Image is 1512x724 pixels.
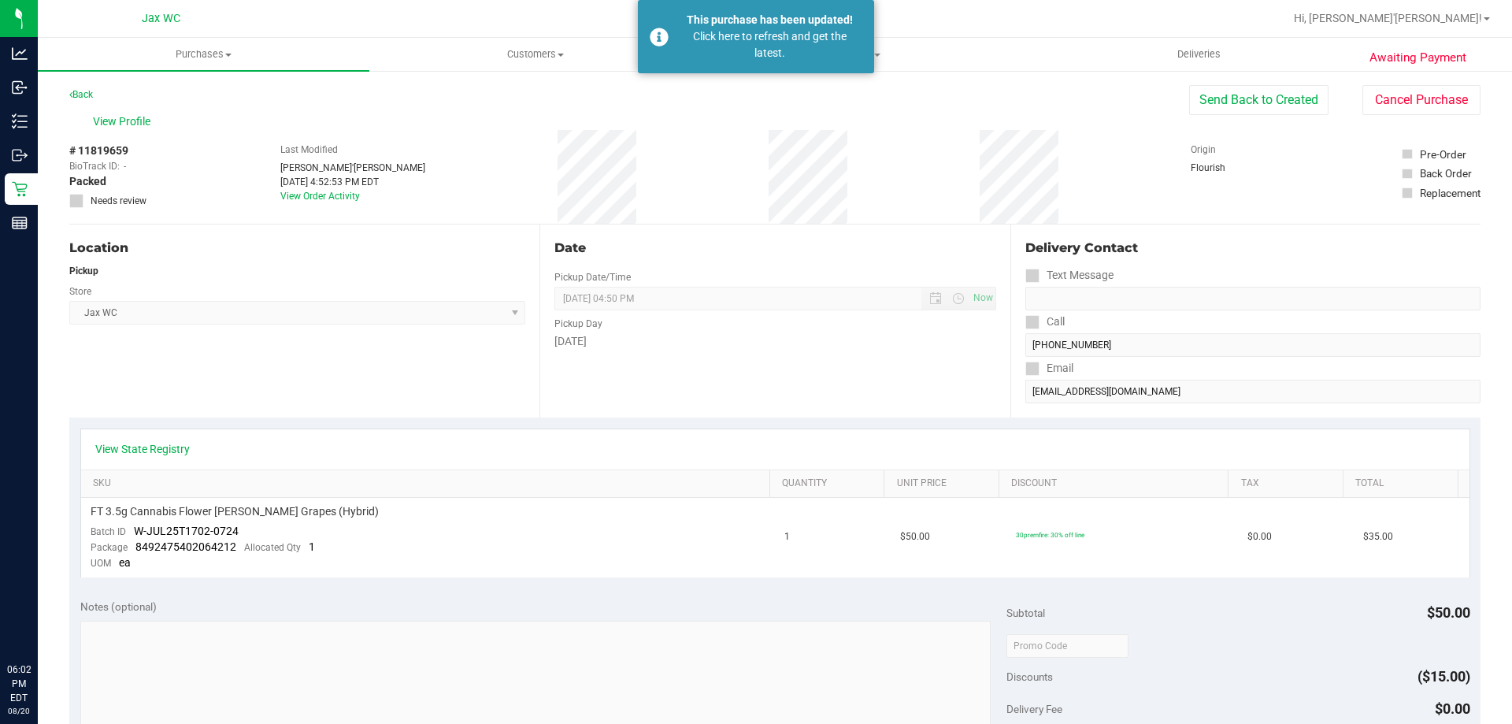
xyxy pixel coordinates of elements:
[1369,49,1466,67] span: Awaiting Payment
[280,161,425,175] div: [PERSON_NAME]'[PERSON_NAME]
[1156,47,1242,61] span: Deliveries
[7,705,31,717] p: 08/20
[91,542,128,553] span: Package
[782,477,878,490] a: Quantity
[91,504,379,519] span: FT 3.5g Cannabis Flower [PERSON_NAME] Grapes (Hybrid)
[12,147,28,163] inline-svg: Outbound
[134,525,239,537] span: W-JUL25T1702-0724
[1247,529,1272,544] span: $0.00
[142,12,180,25] span: Jax WC
[93,113,156,130] span: View Profile
[1362,85,1480,115] button: Cancel Purchase
[91,194,146,208] span: Needs review
[1016,531,1084,539] span: 30premfire: 30% off line
[16,598,63,645] iframe: Resource center
[12,80,28,95] inline-svg: Inbound
[1355,477,1451,490] a: Total
[677,12,862,28] div: This purchase has been updated!
[677,28,862,61] div: Click here to refresh and get the latest.
[1420,165,1472,181] div: Back Order
[38,38,369,71] a: Purchases
[95,441,190,457] a: View State Registry
[1025,264,1114,287] label: Text Message
[80,600,157,613] span: Notes (optional)
[309,540,315,553] span: 1
[69,173,106,190] span: Packed
[93,477,763,490] a: SKU
[91,526,126,537] span: Batch ID
[280,143,338,157] label: Last Modified
[1191,161,1269,175] div: Flourish
[900,529,930,544] span: $50.00
[1025,287,1480,310] input: Format: (999) 999-9999
[38,47,369,61] span: Purchases
[12,215,28,231] inline-svg: Reports
[1033,38,1365,71] a: Deliveries
[280,175,425,189] div: [DATE] 4:52:53 PM EDT
[554,239,995,258] div: Date
[1006,663,1053,691] span: Discounts
[91,558,111,569] span: UOM
[370,47,700,61] span: Customers
[280,191,360,202] a: View Order Activity
[12,46,28,61] inline-svg: Analytics
[1025,357,1073,380] label: Email
[12,113,28,129] inline-svg: Inventory
[69,265,98,277] strong: Pickup
[124,159,126,173] span: -
[1025,310,1065,333] label: Call
[1435,700,1470,717] span: $0.00
[69,89,93,100] a: Back
[1363,529,1393,544] span: $35.00
[119,556,131,569] span: ea
[1011,477,1222,490] a: Discount
[1420,147,1466,162] div: Pre-Order
[12,181,28,197] inline-svg: Retail
[1427,604,1470,621] span: $50.00
[69,159,120,173] span: BioTrack ID:
[1191,143,1216,157] label: Origin
[69,284,91,299] label: Store
[1294,12,1482,24] span: Hi, [PERSON_NAME]'[PERSON_NAME]!
[7,663,31,705] p: 06:02 PM EDT
[1006,703,1062,715] span: Delivery Fee
[1006,634,1128,658] input: Promo Code
[244,542,301,553] span: Allocated Qty
[1006,607,1045,619] span: Subtotal
[69,143,128,159] span: # 11819659
[1417,668,1470,685] span: ($15.00)
[784,529,790,544] span: 1
[554,317,602,331] label: Pickup Day
[1189,85,1329,115] button: Send Back to Created
[1241,477,1337,490] a: Tax
[897,477,993,490] a: Unit Price
[369,38,701,71] a: Customers
[1025,333,1480,357] input: Format: (999) 999-9999
[1420,185,1480,201] div: Replacement
[554,333,995,350] div: [DATE]
[69,239,525,258] div: Location
[554,270,631,284] label: Pickup Date/Time
[135,540,236,553] span: 8492475402064212
[1025,239,1480,258] div: Delivery Contact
